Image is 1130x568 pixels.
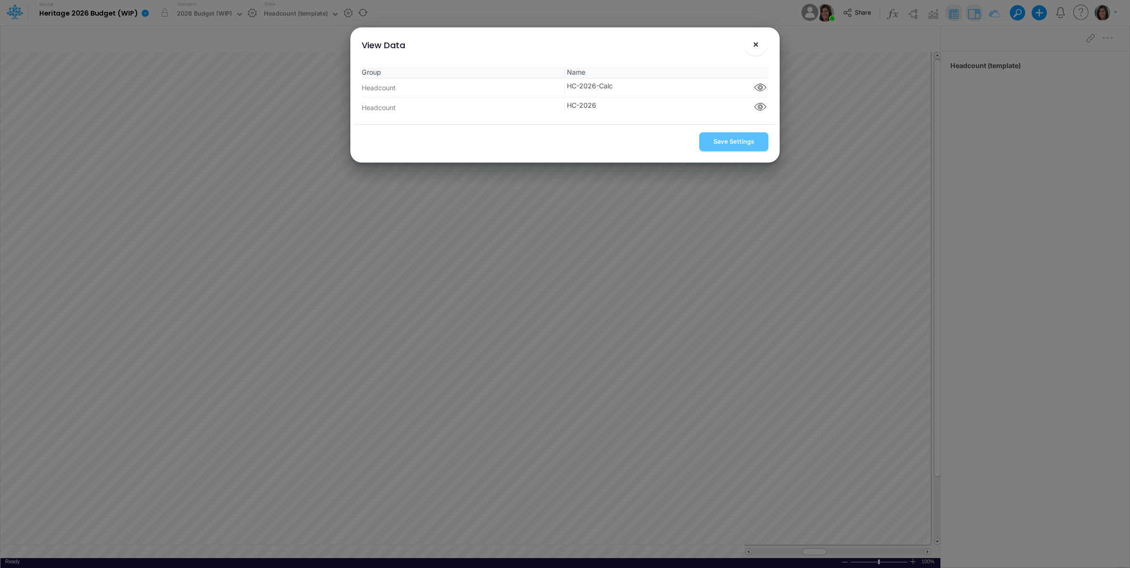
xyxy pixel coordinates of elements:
[362,98,768,117] li: Headcount HC-2026
[565,81,768,95] span: HC-2026-Calc
[362,83,565,93] span: Headcount
[565,67,768,77] span: Name
[362,103,565,112] span: Headcount
[362,67,565,77] span: Group
[362,78,768,98] li: Headcount HC-2026-Calc
[753,38,759,50] span: ×
[565,100,768,114] span: HC-2026
[362,39,405,52] div: View Data
[744,33,767,56] button: Close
